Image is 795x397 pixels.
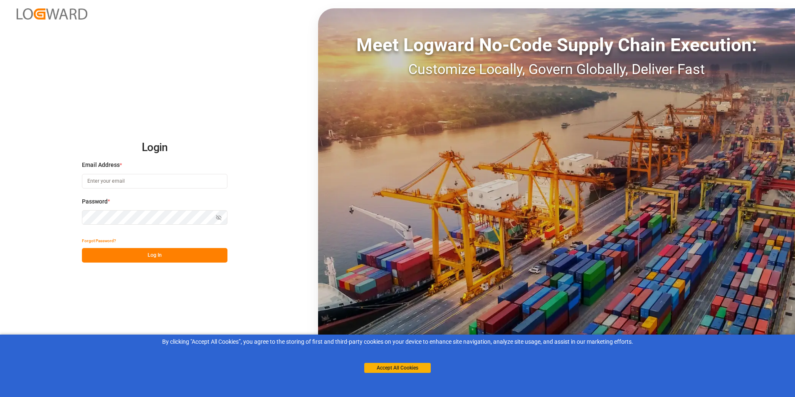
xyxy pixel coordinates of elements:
[17,8,87,20] img: Logward_new_orange.png
[82,134,227,161] h2: Login
[318,31,795,59] div: Meet Logward No-Code Supply Chain Execution:
[6,337,789,346] div: By clicking "Accept All Cookies”, you agree to the storing of first and third-party cookies on yo...
[318,59,795,80] div: Customize Locally, Govern Globally, Deliver Fast
[82,233,116,248] button: Forgot Password?
[364,363,431,373] button: Accept All Cookies
[82,161,120,169] span: Email Address
[82,197,108,206] span: Password
[82,248,227,263] button: Log In
[82,174,227,189] input: Enter your email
